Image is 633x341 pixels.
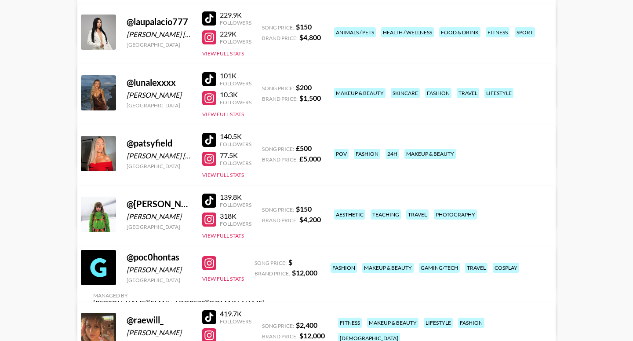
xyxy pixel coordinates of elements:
[202,275,244,282] button: View Full Stats
[486,27,509,37] div: fitness
[371,209,401,220] div: teaching
[127,224,192,230] div: [GEOGRAPHIC_DATA]
[296,22,312,31] strong: $ 150
[457,88,479,98] div: travel
[262,156,298,163] span: Brand Price:
[127,198,192,209] div: @ [PERSON_NAME]
[262,323,294,329] span: Song Price:
[127,16,192,27] div: @ laupalacio777
[220,19,251,26] div: Followers
[127,315,192,326] div: @ raewill_
[424,318,453,328] div: lifestyle
[296,83,312,92] strong: $ 200
[334,27,376,37] div: animals / pets
[127,265,192,274] div: [PERSON_NAME]
[334,209,365,220] div: aesthetic
[220,80,251,87] div: Followers
[465,263,487,273] div: travel
[93,299,265,308] div: [PERSON_NAME][EMAIL_ADDRESS][DOMAIN_NAME]
[202,172,244,178] button: View Full Stats
[127,41,192,48] div: [GEOGRAPHIC_DATA]
[127,212,192,221] div: [PERSON_NAME]
[362,263,414,273] div: makeup & beauty
[127,138,192,149] div: @ patsyfield
[262,217,298,224] span: Brand Price:
[262,333,298,340] span: Brand Price:
[386,149,399,159] div: 24h
[381,27,434,37] div: health / wellness
[127,151,192,160] div: [PERSON_NAME] [PERSON_NAME] Field
[220,202,251,208] div: Followers
[220,99,251,106] div: Followers
[220,212,251,220] div: 318K
[404,149,456,159] div: makeup & beauty
[458,318,484,328] div: fashion
[127,30,192,39] div: [PERSON_NAME] [PERSON_NAME]
[127,163,192,169] div: [GEOGRAPHIC_DATA]
[262,206,294,213] span: Song Price:
[127,77,192,88] div: @ lunalexxxx
[127,328,192,337] div: [PERSON_NAME]
[262,85,294,92] span: Song Price:
[220,141,251,147] div: Followers
[334,149,349,159] div: pov
[299,154,321,163] strong: £ 5,000
[419,263,460,273] div: gaming/tech
[220,29,251,38] div: 229K
[255,260,287,266] span: Song Price:
[406,209,429,220] div: travel
[367,318,418,328] div: makeup & beauty
[262,24,294,31] span: Song Price:
[220,38,251,45] div: Followers
[515,27,535,37] div: sport
[334,88,386,98] div: makeup & beauty
[262,95,298,102] span: Brand Price:
[331,263,357,273] div: fashion
[299,331,325,340] strong: $ 12,000
[299,94,321,102] strong: $ 1,500
[93,292,265,299] div: Managed By
[127,252,192,263] div: @ poc0hontas
[292,268,317,277] strong: $ 12,000
[484,88,513,98] div: lifestyle
[220,220,251,227] div: Followers
[220,90,251,99] div: 10.3K
[127,277,192,283] div: [GEOGRAPHIC_DATA]
[434,209,477,220] div: photography
[255,270,290,277] span: Brand Price:
[220,193,251,202] div: 139.8K
[220,71,251,80] div: 101K
[202,50,244,57] button: View Full Stats
[220,151,251,160] div: 77.5K
[262,146,294,152] span: Song Price:
[296,321,317,329] strong: $ 2,400
[220,309,251,318] div: 419.7K
[262,35,298,41] span: Brand Price:
[220,11,251,19] div: 229.9K
[296,144,312,152] strong: £ 500
[425,88,451,98] div: fashion
[127,102,192,109] div: [GEOGRAPHIC_DATA]
[202,111,244,117] button: View Full Stats
[127,91,192,99] div: [PERSON_NAME]
[354,149,380,159] div: fashion
[220,132,251,141] div: 140.5K
[288,258,292,266] strong: $
[299,33,321,41] strong: $ 4,800
[338,318,362,328] div: fitness
[202,232,244,239] button: View Full Stats
[220,160,251,166] div: Followers
[391,88,420,98] div: skincare
[493,263,519,273] div: cosplay
[220,318,251,325] div: Followers
[296,205,312,213] strong: $ 150
[439,27,480,37] div: food & drink
[299,215,321,224] strong: $ 4,200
